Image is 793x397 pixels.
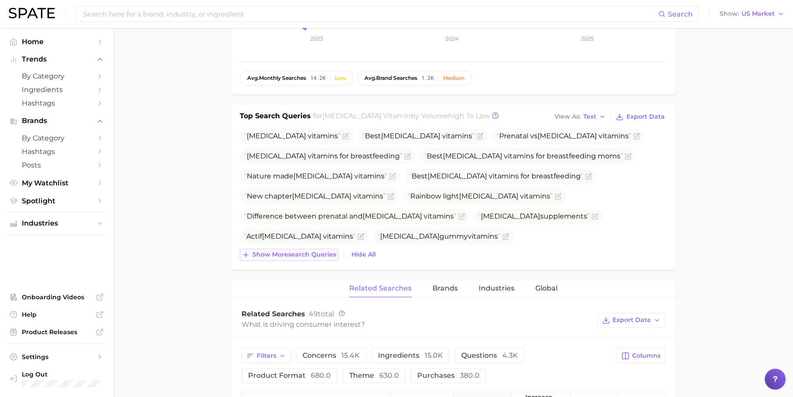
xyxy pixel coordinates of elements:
[310,75,326,81] span: 14.2k
[448,112,490,120] span: high to low
[349,284,412,292] span: Related Searches
[613,111,667,123] button: Export Data
[7,96,106,110] a: Hashtags
[248,371,331,380] span: product format
[22,55,92,63] span: Trends
[381,132,440,140] span: [MEDICAL_DATA]
[7,350,106,363] a: Settings
[479,284,514,292] span: Industries
[349,371,399,380] span: theme
[476,133,483,140] button: Flag as miscategorized or irrelevant
[7,217,106,230] button: Industries
[442,132,469,140] span: vitamin
[342,133,349,140] button: Flag as miscategorized or irrelevant
[240,71,354,86] button: avg.monthly searches14.2kLow
[502,351,518,359] span: 4.3k
[592,213,599,220] button: Flag as miscategorized or irrelevant
[425,351,443,359] span: 15.0k
[247,75,259,81] abbr: average
[443,152,502,160] span: [MEDICAL_DATA]
[428,172,487,180] span: [MEDICAL_DATA]
[293,172,353,180] span: [MEDICAL_DATA]
[460,371,480,380] span: 380.0
[7,308,106,321] a: Help
[7,35,106,48] a: Home
[489,172,515,180] span: vitamin
[555,114,581,119] span: View As
[362,132,475,140] span: Best s
[7,291,106,304] a: Onboarding Videos
[322,112,411,120] span: [MEDICAL_DATA] vitamin
[22,293,92,301] span: Onboarding Videos
[468,232,494,240] span: vitamin
[240,111,311,123] h1: Top Search Queries
[613,316,651,324] span: Export Data
[303,351,360,359] span: concerns
[22,179,92,187] span: My Watchlist
[7,53,106,66] button: Trends
[22,353,92,361] span: Settings
[363,212,422,220] span: [MEDICAL_DATA]
[242,318,593,330] div: What is driving consumer interest?
[599,132,625,140] span: vitamin
[585,173,592,180] button: Flag as miscategorized or irrelevant
[335,75,346,81] div: Low
[22,134,92,142] span: by Category
[408,192,553,200] span: Rainbow light s
[502,233,509,240] button: Flag as miscategorized or irrelevant
[504,152,531,160] span: vitamin
[357,71,472,86] button: avg.brand searches1.2kMedium
[22,370,99,378] span: Log Out
[409,172,583,180] span: Best s for breastfeeding
[7,114,106,127] button: Brands
[538,132,597,140] span: [MEDICAL_DATA]
[22,328,92,336] span: Product Releases
[244,192,386,200] span: New chapter s
[357,233,364,240] button: Flag as miscategorized or irrelevant
[478,212,590,220] span: supplements
[535,284,558,292] span: Global
[443,75,465,81] div: Medium
[417,371,480,380] span: purchases
[378,232,500,240] span: gummy s
[581,35,593,42] tspan: 2025
[262,232,321,240] span: [MEDICAL_DATA]
[583,114,596,119] span: Text
[379,371,399,380] span: 630.0
[309,310,318,318] span: 49
[22,86,92,94] span: Ingredients
[22,161,92,169] span: Posts
[459,192,518,200] span: [MEDICAL_DATA]
[351,251,376,258] span: Hide All
[7,325,106,339] a: Product Releases
[310,35,323,42] tspan: 2023
[354,172,381,180] span: vitamin
[353,192,380,200] span: vitamin
[720,11,739,16] span: Show
[404,153,411,160] button: Flag as miscategorized or irrelevant
[626,113,665,120] span: Export Data
[432,284,458,292] span: Brands
[424,212,450,220] span: vitamin
[9,8,55,18] img: SPATE
[22,38,92,46] span: Home
[242,310,305,318] span: Related Searches
[308,132,334,140] span: vitamin
[364,75,376,81] abbr: average
[292,192,351,200] span: [MEDICAL_DATA]
[7,176,106,190] a: My Watchlist
[22,219,92,227] span: Industries
[308,152,334,160] span: vitamin
[7,83,106,96] a: Ingredients
[616,348,665,363] button: Columns
[461,351,518,359] span: questions
[718,8,786,20] button: ShowUS Market
[311,371,331,380] span: 680.0
[458,213,465,220] button: Flag as miscategorized or irrelevant
[378,351,443,359] span: ingredients
[520,192,547,200] span: vitamin
[22,147,92,156] span: Hashtags
[597,313,665,328] button: Export Data
[341,351,360,359] span: 15.4k
[625,153,632,160] button: Flag as miscategorized or irrelevant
